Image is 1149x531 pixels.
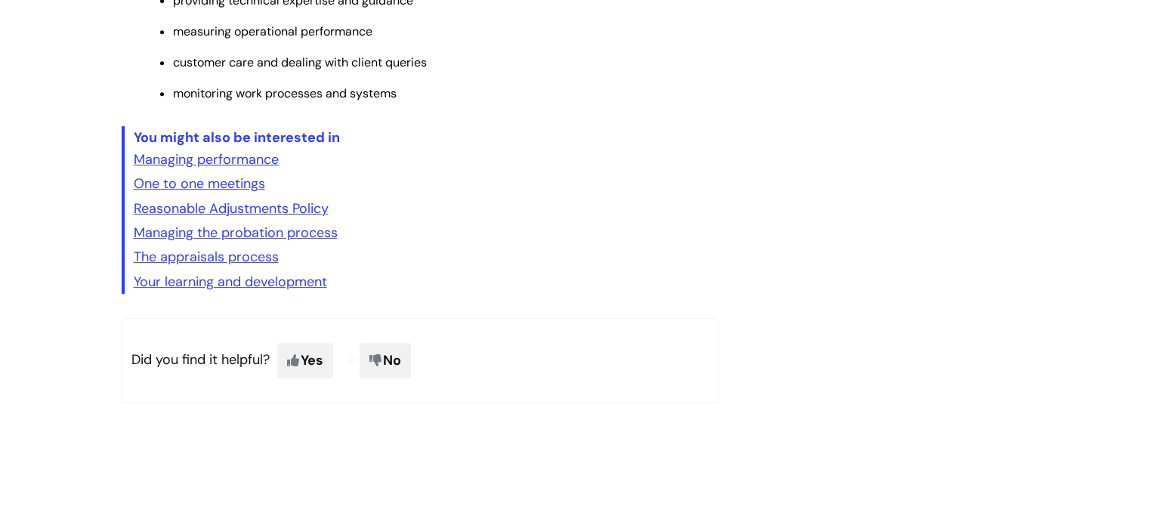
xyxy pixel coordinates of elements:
[134,248,279,266] a: The appraisals process
[277,343,333,378] span: Yes
[134,128,340,147] span: You might also be interested in
[134,174,265,193] a: One to one meetings
[134,199,329,218] a: Reasonable Adjustments Policy
[134,224,338,242] a: Managing the probation process
[173,54,427,70] span: customer care and dealing with client queries
[173,23,372,39] span: measuring operational performance
[173,85,397,101] span: monitoring work processes and systems
[360,343,411,378] span: No
[122,318,718,403] p: Did you find it helpful?
[134,273,327,291] a: Your learning and development
[134,150,279,168] a: Managing performance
